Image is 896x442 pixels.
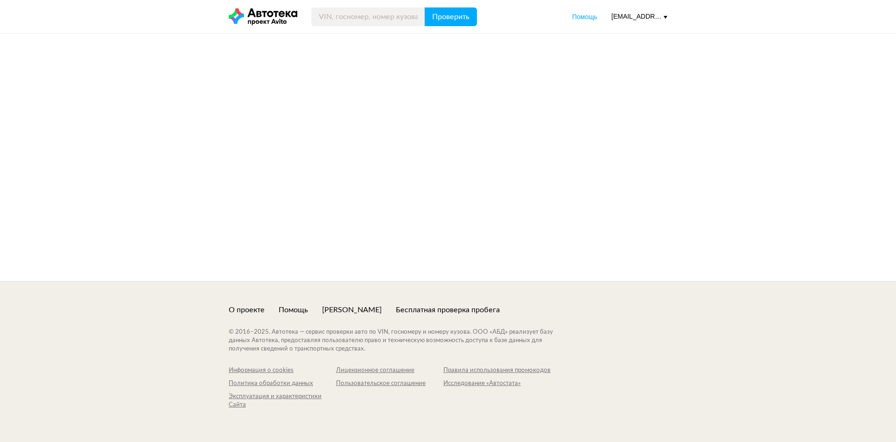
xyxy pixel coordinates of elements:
a: Лицензионное соглашение [336,366,443,375]
a: Информация о cookies [229,366,336,375]
span: Помощь [572,13,597,21]
button: Проверить [425,7,477,26]
a: Помощь [279,305,308,315]
a: Пользовательское соглашение [336,379,443,388]
span: Проверить [432,13,469,21]
a: Правила использования промокодов [443,366,551,375]
a: О проекте [229,305,265,315]
div: [EMAIL_ADDRESS][DOMAIN_NAME] [611,12,667,21]
a: [PERSON_NAME] [322,305,382,315]
a: Исследование «Автостата» [443,379,551,388]
a: Бесплатная проверка пробега [396,305,500,315]
a: Эксплуатация и характеристики Сайта [229,393,336,409]
div: © 2016– 2025 . Автотека — сервис проверки авто по VIN, госномеру и номеру кузова. ООО «АБД» реали... [229,328,572,353]
input: VIN, госномер, номер кузова [311,7,425,26]
a: Политика обработки данных [229,379,336,388]
a: Помощь [572,12,597,21]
